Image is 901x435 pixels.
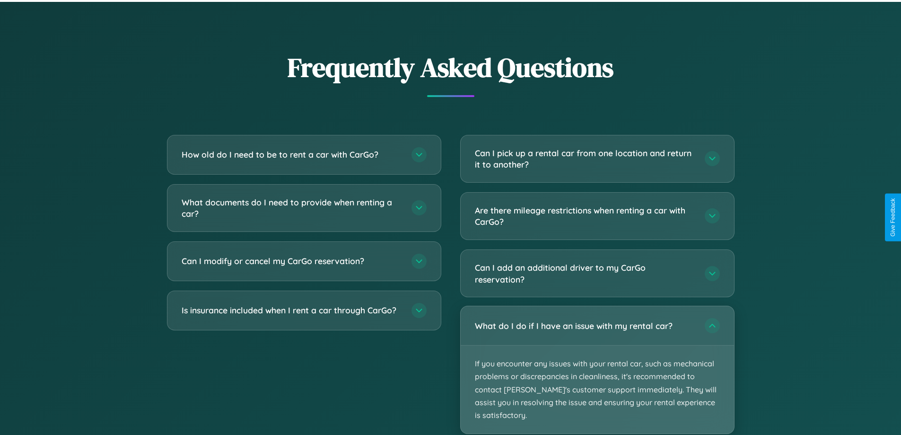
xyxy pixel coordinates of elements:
h2: Frequently Asked Questions [167,49,735,86]
h3: How old do I need to be to rent a car with CarGo? [182,149,402,160]
h3: Are there mileage restrictions when renting a car with CarGo? [475,204,695,228]
h3: Can I add an additional driver to my CarGo reservation? [475,262,695,285]
h3: Can I modify or cancel my CarGo reservation? [182,255,402,267]
h3: Can I pick up a rental car from one location and return it to another? [475,147,695,170]
h3: Is insurance included when I rent a car through CarGo? [182,304,402,316]
h3: What documents do I need to provide when renting a car? [182,196,402,220]
h3: What do I do if I have an issue with my rental car? [475,320,695,332]
div: Give Feedback [890,198,896,237]
p: If you encounter any issues with your rental car, such as mechanical problems or discrepancies in... [461,346,734,434]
